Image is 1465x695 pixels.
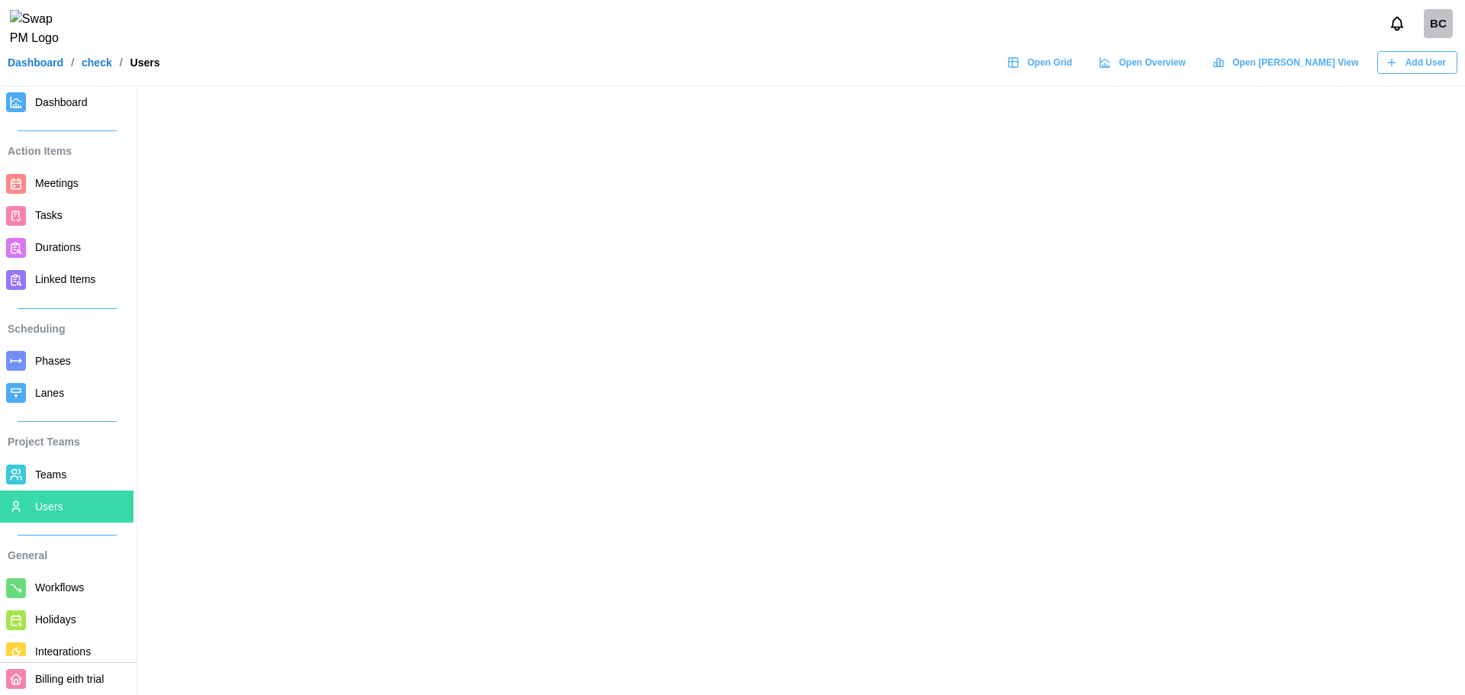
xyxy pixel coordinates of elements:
span: Holidays [35,613,76,626]
a: Open Grid [1000,51,1083,74]
span: Dashboard [35,96,88,108]
span: Teams [35,468,66,481]
div: Users [130,57,160,68]
span: Open Grid [1027,52,1072,73]
span: Phases [35,355,71,367]
div: / [71,57,74,68]
span: Tasks [35,209,63,221]
button: Add User [1377,51,1457,74]
span: Billing eith trial [35,673,104,685]
span: Lanes [35,387,64,399]
span: Meetings [35,177,79,189]
span: Open [PERSON_NAME] View [1232,52,1358,73]
span: Workflows [35,581,84,594]
a: Billing check [1424,9,1453,38]
span: Users [35,500,63,513]
span: Open Overview [1119,52,1185,73]
img: Swap PM Logo [10,10,72,48]
div: / [120,57,123,68]
a: check [82,57,112,68]
div: BC [1424,9,1453,38]
span: Durations [35,241,81,253]
a: Open Overview [1091,51,1197,74]
a: Open [PERSON_NAME] View [1205,51,1370,74]
a: Dashboard [8,57,63,68]
span: Linked Items [35,273,95,285]
button: Notifications [1384,11,1410,37]
span: Add User [1405,52,1446,73]
span: Integrations [35,645,91,658]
